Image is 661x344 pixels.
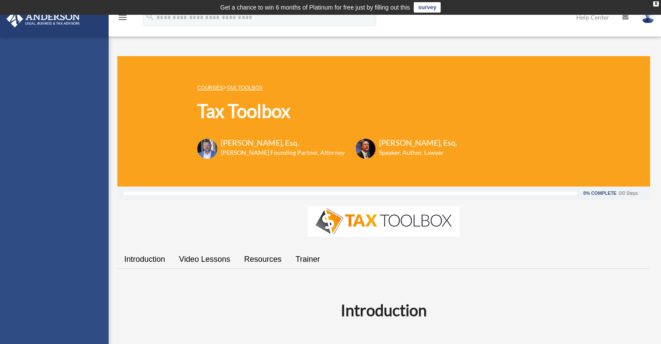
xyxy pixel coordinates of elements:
a: menu [117,15,128,23]
div: 0% Complete [583,191,616,196]
img: User Pic [641,11,654,23]
i: menu [117,12,128,23]
img: Anderson Advisors Platinum Portal [4,10,83,27]
a: Video Lessons [172,247,237,272]
img: Scott-Estill-Headshot.png [355,139,375,159]
a: Trainer [289,247,327,272]
div: close [653,1,659,7]
div: 0/0 Steps [619,191,638,196]
h2: Introduction [123,299,645,321]
a: Resources [237,247,289,272]
i: search [145,12,155,21]
h3: [PERSON_NAME], Esq. [221,137,345,148]
a: survey [414,2,441,13]
a: Introduction [117,247,172,272]
p: > [197,82,457,93]
a: COURSES [197,85,223,91]
img: Toby-circle-head.png [197,139,217,159]
h6: [PERSON_NAME] Founding Partner, Attorney [221,148,345,157]
div: Get a chance to win 6 months of Platinum for free just by filling out this [220,2,410,13]
h6: Speaker, Author, Lawyer [379,148,446,157]
a: Tax Toolbox [226,85,262,91]
h1: Tax Toolbox [197,98,457,124]
h3: [PERSON_NAME], Esq. [379,137,457,148]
